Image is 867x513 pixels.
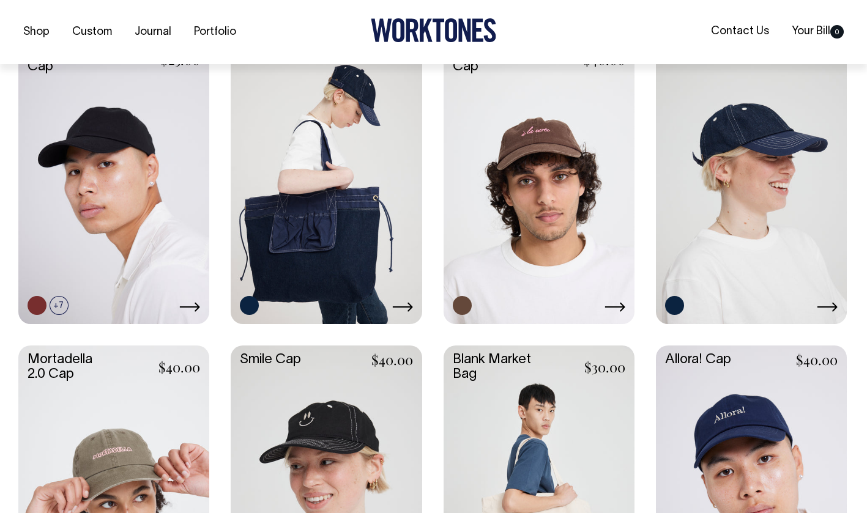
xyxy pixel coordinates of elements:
a: Custom [67,22,117,42]
a: Shop [18,22,54,42]
a: Portfolio [189,22,241,42]
a: Your Bill0 [787,21,849,42]
span: +7 [50,296,69,315]
a: Journal [130,22,176,42]
span: 0 [830,25,844,39]
a: Contact Us [706,21,774,42]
